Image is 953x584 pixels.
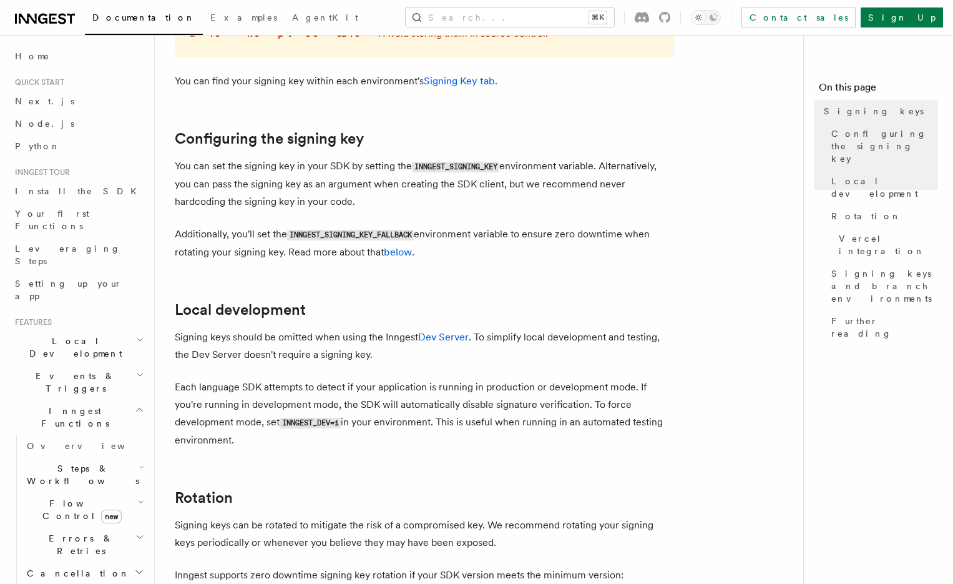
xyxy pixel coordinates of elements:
span: Vercel integration [839,232,938,257]
a: AgentKit [285,4,366,34]
span: Local development [831,175,938,200]
span: Local Development [10,335,136,360]
a: Examples [203,4,285,34]
span: Flow Control [22,497,137,522]
span: Setting up your app [15,279,122,301]
a: below [384,246,412,258]
a: Your first Functions [10,202,147,237]
a: Rotation [826,205,938,227]
button: Local Development [10,330,147,365]
a: Python [10,135,147,157]
span: Rotation [831,210,901,222]
span: Events & Triggers [10,370,136,395]
a: Local development [826,170,938,205]
span: AgentKit [292,12,358,22]
a: Configuring the signing key [826,122,938,170]
a: Local development [175,301,306,319]
button: Steps & Workflows [22,457,147,492]
a: Overview [22,435,147,457]
span: Further reading [831,315,938,340]
span: Next.js [15,96,74,106]
span: Overview [27,441,155,451]
code: INNGEST_SIGNING_KEY_FALLBACK [287,230,414,240]
span: Examples [210,12,277,22]
p: Signing keys should be omitted when using the Inngest . To simplify local development and testing... [175,329,674,364]
span: Inngest Functions [10,405,135,430]
button: Inngest Functions [10,400,147,435]
kbd: ⌘K [589,11,607,24]
span: Documentation [92,12,195,22]
a: Vercel integration [834,227,938,262]
a: Configuring the signing key [175,130,364,147]
a: Leveraging Steps [10,237,147,272]
button: Events & Triggers [10,365,147,400]
a: Signing keys and branch environments [826,262,938,310]
h4: On this page [819,80,938,100]
span: Python [15,141,61,151]
span: Leveraging Steps [15,244,120,266]
p: Additionally, you'll set the environment variable to ensure zero downtime when rotating your sign... [175,225,674,261]
span: new [101,510,122,523]
span: Your first Functions [15,209,89,231]
a: Further reading [826,310,938,345]
a: Sign Up [861,7,943,27]
a: Documentation [85,4,203,35]
a: Rotation [175,489,233,507]
span: Configuring the signing key [831,127,938,165]
p: Inngest supports zero downtime signing key rotation if your SDK version meets the minimum version: [175,567,674,584]
a: Home [10,45,147,67]
a: Setting up your app [10,272,147,307]
span: Inngest tour [10,167,70,177]
span: Steps & Workflows [22,462,139,487]
a: Dev Server [418,331,469,343]
p: Signing keys can be rotated to mitigate the risk of a compromised key. We recommend rotating your... [175,517,674,552]
button: Toggle dark mode [691,10,721,25]
a: Next.js [10,90,147,112]
a: Node.js [10,112,147,135]
button: Search...⌘K [406,7,614,27]
button: Flow Controlnew [22,492,147,527]
a: Contact sales [741,7,856,27]
a: Signing keys [819,100,938,122]
span: Signing keys and branch environments [831,267,938,305]
p: You can set the signing key in your SDK by setting the environment variable. Alternatively, you c... [175,157,674,210]
span: Install the SDK [15,186,144,196]
span: Cancellation [22,567,130,580]
p: Each language SDK attempts to detect if your application is running in production or development ... [175,379,674,449]
p: You can find your signing key within each environment's . [175,72,674,90]
a: Install the SDK [10,180,147,202]
span: Errors & Retries [22,532,135,557]
code: INNGEST_SIGNING_KEY [412,162,499,172]
span: Features [10,317,52,327]
button: Errors & Retries [22,527,147,562]
span: Node.js [15,119,74,129]
a: Signing Key tab [424,75,495,87]
code: INNGEST_DEV=1 [280,418,341,428]
span: Signing keys [824,105,924,117]
span: Quick start [10,77,64,87]
span: Home [15,50,50,62]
